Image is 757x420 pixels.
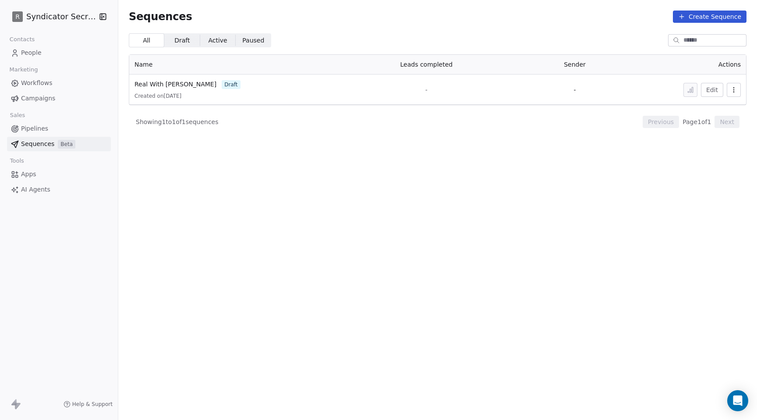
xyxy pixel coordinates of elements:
span: Showing 1 to 1 of 1 sequences [136,117,219,126]
span: - [573,86,576,93]
a: Real With [PERSON_NAME] [134,80,216,89]
span: Page 1 of 1 [683,117,711,126]
button: RSyndicator Secrets [11,9,93,24]
span: Sender [564,61,586,68]
a: Pipelines [7,121,111,136]
a: Campaigns [7,91,111,106]
a: AI Agents [7,182,111,197]
span: Real With [PERSON_NAME] [134,81,216,88]
span: R [15,12,20,21]
span: Paused [242,36,264,45]
span: Apps [21,170,36,179]
a: SequencesBeta [7,137,111,151]
span: Contacts [6,33,39,46]
span: Tools [6,154,28,167]
span: Marketing [6,63,42,76]
span: Pipelines [21,124,48,133]
span: - [425,85,428,94]
span: Created on [DATE] [134,93,181,100]
span: Sequences [129,11,192,23]
a: Help & Support [64,401,113,408]
button: Previous [643,116,679,128]
span: Beta [58,140,75,149]
span: Help & Support [72,401,113,408]
span: Syndicator Secrets [26,11,96,22]
a: Apps [7,167,111,182]
button: Next [715,116,739,128]
span: Sales [6,109,29,122]
span: Name [134,61,152,68]
span: Campaigns [21,94,55,103]
a: Workflows [7,76,111,90]
span: Sequences [21,139,54,149]
span: Draft [174,36,190,45]
span: Actions [718,61,741,68]
a: People [7,46,111,60]
span: draft [222,80,240,89]
button: Create Sequence [673,11,746,23]
div: Open Intercom Messenger [727,390,748,411]
span: Leads completed [400,61,453,68]
span: Active [208,36,227,45]
span: AI Agents [21,185,50,194]
span: People [21,48,42,57]
button: Edit [701,83,723,97]
span: Workflows [21,78,53,88]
